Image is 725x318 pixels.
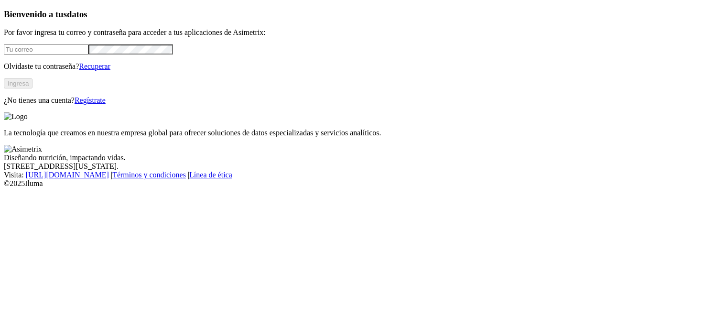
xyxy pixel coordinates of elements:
[112,171,186,179] a: Términos y condiciones
[4,129,721,137] p: La tecnología que creamos en nuestra empresa global para ofrecer soluciones de datos especializad...
[4,171,721,179] div: Visita : | |
[4,162,721,171] div: [STREET_ADDRESS][US_STATE].
[4,145,42,154] img: Asimetrix
[4,44,88,55] input: Tu correo
[75,96,106,104] a: Regístrate
[4,62,721,71] p: Olvidaste tu contraseña?
[4,179,721,188] div: © 2025 Iluma
[79,62,110,70] a: Recuperar
[26,171,109,179] a: [URL][DOMAIN_NAME]
[4,154,721,162] div: Diseñando nutrición, impactando vidas.
[67,9,87,19] span: datos
[4,112,28,121] img: Logo
[4,9,721,20] h3: Bienvenido a tus
[4,96,721,105] p: ¿No tienes una cuenta?
[4,28,721,37] p: Por favor ingresa tu correo y contraseña para acceder a tus aplicaciones de Asimetrix:
[4,78,32,88] button: Ingresa
[189,171,232,179] a: Línea de ética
